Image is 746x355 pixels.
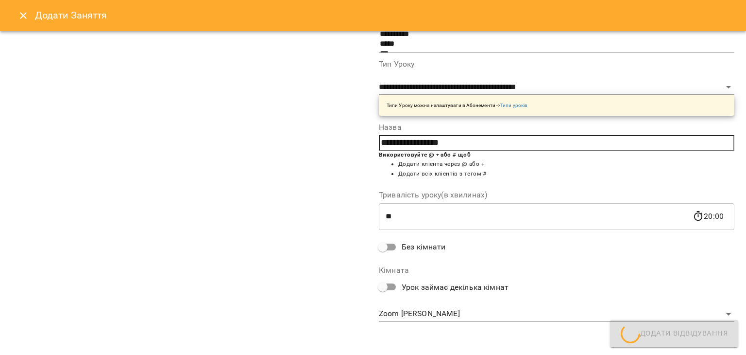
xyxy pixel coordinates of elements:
p: Типи Уроку можна налаштувати в Абонементи -> [387,102,527,109]
label: Назва [379,124,734,131]
label: Кімната [379,266,734,274]
label: Тривалість уроку(в хвилинах) [379,191,734,199]
div: Zoom [PERSON_NAME] [379,306,734,322]
li: Додати всіх клієнтів з тегом # [398,169,734,179]
label: Тип Уроку [379,60,734,68]
li: Додати клієнта через @ або + [398,160,734,169]
a: Типи уроків [500,103,527,108]
span: Урок займає декілька кімнат [402,282,509,293]
h6: Додати Заняття [35,8,734,23]
span: Без кімнати [402,241,446,253]
button: Close [12,4,35,27]
b: Використовуйте @ + або # щоб [379,151,471,158]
